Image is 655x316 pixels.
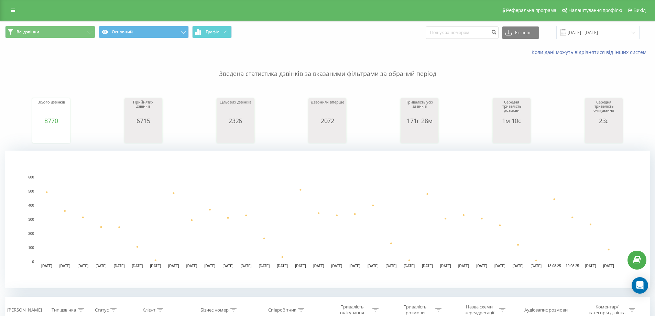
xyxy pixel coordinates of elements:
[5,26,95,38] button: Всі дзвінки
[494,124,529,145] svg: A chart.
[126,124,161,145] svg: A chart.
[28,189,34,193] text: 500
[494,117,529,124] div: 1м 10с
[59,264,70,268] text: [DATE]
[34,100,68,117] div: Всього дзвінків
[5,151,650,288] svg: A chart.
[218,124,253,145] svg: A chart.
[494,264,505,268] text: [DATE]
[587,117,621,124] div: 23с
[17,29,39,35] span: Всі дзвінки
[566,264,579,268] text: 19.08.25
[32,260,34,264] text: 0
[531,264,542,268] text: [DATE]
[404,264,415,268] text: [DATE]
[168,264,179,268] text: [DATE]
[548,264,561,268] text: 18.08.25
[587,304,627,316] div: Коментар/категорія дзвінка
[268,307,296,313] div: Співробітник
[241,264,252,268] text: [DATE]
[142,307,155,313] div: Клієнт
[41,264,52,268] text: [DATE]
[310,117,345,124] div: 2072
[349,264,360,268] text: [DATE]
[52,307,76,313] div: Тип дзвінка
[585,264,596,268] text: [DATE]
[34,124,68,145] svg: A chart.
[587,100,621,117] div: Середня тривалість очікування
[386,264,397,268] text: [DATE]
[476,264,487,268] text: [DATE]
[310,124,345,145] svg: A chart.
[587,124,621,145] svg: A chart.
[126,100,161,117] div: Прийнятих дзвінків
[150,264,161,268] text: [DATE]
[259,264,270,268] text: [DATE]
[502,26,539,39] button: Експорт
[632,277,648,294] div: Open Intercom Messenger
[402,124,437,145] svg: A chart.
[313,264,324,268] text: [DATE]
[295,264,306,268] text: [DATE]
[95,307,109,313] div: Статус
[334,304,371,316] div: Тривалість очікування
[206,30,219,34] span: Графік
[402,117,437,124] div: 171г 28м
[310,100,345,117] div: Дзвонили вперше
[218,117,253,124] div: 2326
[506,8,557,13] span: Реферальна програма
[397,304,434,316] div: Тривалість розмови
[222,264,233,268] text: [DATE]
[368,264,379,268] text: [DATE]
[96,264,107,268] text: [DATE]
[494,100,529,117] div: Середня тривалість розмови
[205,264,216,268] text: [DATE]
[568,8,622,13] span: Налаштування профілю
[186,264,197,268] text: [DATE]
[634,8,646,13] span: Вихід
[422,264,433,268] text: [DATE]
[603,264,614,268] text: [DATE]
[28,218,34,221] text: 300
[402,100,437,117] div: Тривалість усіх дзвінків
[78,264,89,268] text: [DATE]
[28,232,34,236] text: 200
[126,117,161,124] div: 6715
[7,307,42,313] div: [PERSON_NAME]
[200,307,229,313] div: Бізнес номер
[461,304,498,316] div: Назва схеми переадресації
[34,117,68,124] div: 8770
[132,264,143,268] text: [DATE]
[331,264,342,268] text: [DATE]
[426,26,499,39] input: Пошук за номером
[114,264,125,268] text: [DATE]
[458,264,469,268] text: [DATE]
[28,246,34,250] text: 100
[99,26,189,38] button: Основний
[28,204,34,207] text: 400
[28,175,34,179] text: 600
[532,49,650,55] a: Коли дані можуть відрізнятися вiд інших систем
[218,100,253,117] div: Цільових дзвінків
[513,264,524,268] text: [DATE]
[277,264,288,268] text: [DATE]
[5,56,650,78] p: Зведена статистика дзвінків за вказаними фільтрами за обраний період
[440,264,451,268] text: [DATE]
[192,26,232,38] button: Графік
[524,307,568,313] div: Аудіозапис розмови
